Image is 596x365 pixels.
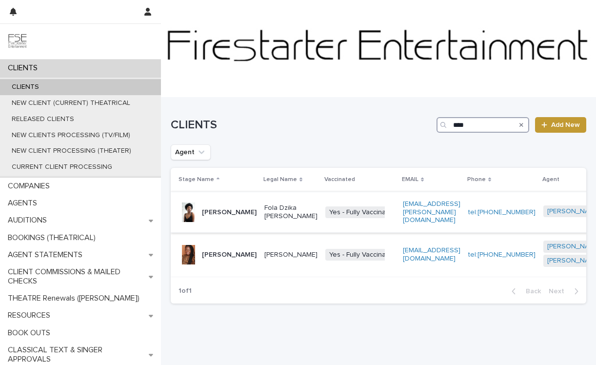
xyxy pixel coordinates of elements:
button: Back [504,287,545,296]
p: CLASSICAL TEXT & SINGER APPROVALS [4,345,149,364]
span: Add New [551,122,580,128]
p: CURRENT CLIENT PROCESSING [4,163,120,171]
span: Yes - Fully Vaccinated [325,249,400,261]
p: Legal Name [263,174,297,185]
p: CLIENTS [4,83,47,91]
input: Search [437,117,529,133]
p: COMPANIES [4,182,58,191]
a: [EMAIL_ADDRESS][PERSON_NAME][DOMAIN_NAME] [403,201,460,224]
p: AGENTS [4,199,45,208]
p: 1 of 1 [171,279,199,303]
p: BOOK OUTS [4,328,58,338]
p: NEW CLIENT (CURRENT) THEATRICAL [4,99,138,107]
a: [EMAIL_ADDRESS][DOMAIN_NAME] [403,247,460,262]
a: tel:[PHONE_NUMBER] [468,209,536,216]
span: Next [549,288,570,295]
span: Yes - Fully Vaccinated [325,206,400,219]
p: Vaccinated [324,174,355,185]
a: tel:[PHONE_NUMBER] [468,251,536,258]
p: AGENT STATEMENTS [4,250,90,260]
a: Add New [535,117,586,133]
span: Back [520,288,541,295]
p: CLIENT COMMISSIONS & MAILED CHECKS [4,267,149,286]
p: Fola Dzika [PERSON_NAME] [264,204,318,221]
p: [PERSON_NAME] [202,208,257,217]
p: EMAIL [402,174,418,185]
p: NEW CLIENT PROCESSING (THEATER) [4,147,139,155]
p: RESOURCES [4,311,58,320]
p: RELEASED CLIENTS [4,115,82,123]
button: Agent [171,144,211,160]
p: NEW CLIENTS PROCESSING (TV/FILM) [4,131,138,140]
p: [PERSON_NAME] [202,251,257,259]
h1: CLIENTS [171,118,433,132]
p: THEATRE Renewals ([PERSON_NAME]) [4,294,147,303]
p: Phone [467,174,486,185]
p: CLIENTS [4,63,45,73]
p: Stage Name [179,174,214,185]
img: 9JgRvJ3ETPGCJDhvPVA5 [8,32,27,51]
p: [PERSON_NAME] [264,251,318,259]
p: BOOKINGS (THEATRICAL) [4,233,103,243]
button: Next [545,287,586,296]
p: Agent [542,174,559,185]
p: AUDITIONS [4,216,55,225]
